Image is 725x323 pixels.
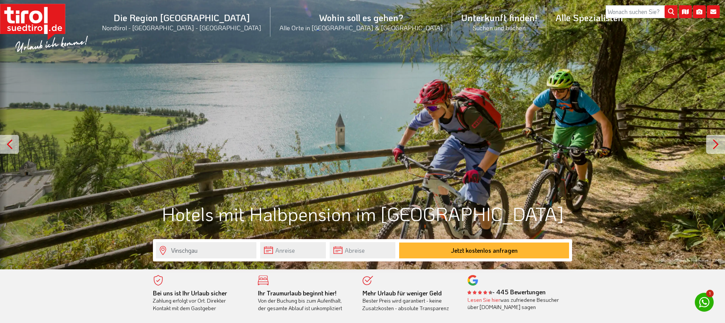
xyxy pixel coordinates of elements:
[156,242,256,258] input: Wo soll's hingehen?
[93,3,270,40] a: Die Region [GEOGRAPHIC_DATA]Nordtirol - [GEOGRAPHIC_DATA] - [GEOGRAPHIC_DATA]
[461,23,537,32] small: Suchen und buchen
[279,23,443,32] small: Alle Orte in [GEOGRAPHIC_DATA] & [GEOGRAPHIC_DATA]
[606,5,677,18] input: Wonach suchen Sie?
[467,296,500,303] a: Lesen Sie hier
[399,243,569,258] button: Jetzt kostenlos anfragen
[695,293,714,312] a: 1
[706,290,714,297] span: 1
[258,289,336,297] b: Ihr Traumurlaub beginnt hier!
[153,289,227,297] b: Bei uns ist Ihr Urlaub sicher
[467,288,546,296] b: - 445 Bewertungen
[330,242,395,258] input: Abreise
[546,3,632,32] a: Alle Spezialisten
[452,3,546,40] a: Unterkunft finden!Suchen und buchen
[362,289,442,297] b: Mehr Urlaub für weniger Geld
[260,242,326,258] input: Anreise
[270,3,452,40] a: Wohin soll es gehen?Alle Orte in [GEOGRAPHIC_DATA] & [GEOGRAPHIC_DATA]
[707,5,720,18] i: Kontakt
[362,289,456,312] div: Bester Preis wird garantiert - keine Zusatzkosten - absolute Transparenz
[153,289,247,312] div: Zahlung erfolgt vor Ort. Direkter Kontakt mit dem Gastgeber
[467,296,561,311] div: was zufriedene Besucher über [DOMAIN_NAME] sagen
[679,5,692,18] i: Karte öffnen
[693,5,706,18] i: Fotogalerie
[153,203,572,224] h1: Hotels mit Halbpension im [GEOGRAPHIC_DATA]
[102,23,261,32] small: Nordtirol - [GEOGRAPHIC_DATA] - [GEOGRAPHIC_DATA]
[258,289,352,312] div: Von der Buchung bis zum Aufenthalt, der gesamte Ablauf ist unkompliziert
